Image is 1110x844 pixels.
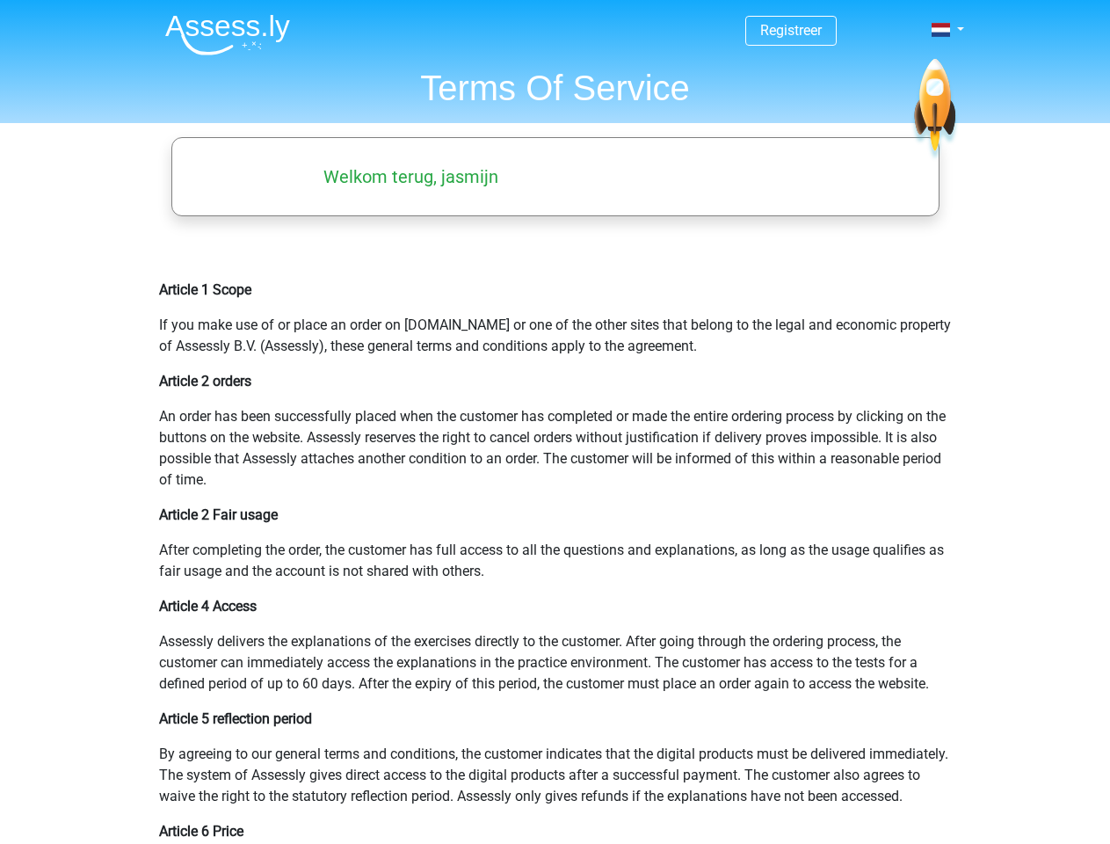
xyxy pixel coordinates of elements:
[159,281,251,298] b: Article 1 Scope
[159,406,952,491] p: An order has been successfully placed when the customer has completed or made the entire ordering...
[159,710,312,727] b: Article 5 reflection period
[151,67,960,109] h1: Terms Of Service
[159,373,251,389] b: Article 2 orders
[159,823,243,840] b: Article 6 Price
[159,598,257,615] b: Article 4 Access
[159,315,952,357] p: If you make use of or place an order on [DOMAIN_NAME] or one of the other sites that belong to th...
[760,22,822,39] a: Registreer
[159,631,952,695] p: Assessly delivers the explanations of the exercises directly to the customer. After going through...
[165,14,290,55] img: Assessly
[159,540,952,582] p: After completing the order, the customer has full access to all the questions and explanations, a...
[910,59,959,162] img: spaceship.7d73109d6933.svg
[193,166,629,187] h5: Welkom terug, jasmijn
[159,506,278,523] b: Article 2 Fair usage
[159,744,952,807] p: By agreeing to our general terms and conditions, the customer indicates that the digital products...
